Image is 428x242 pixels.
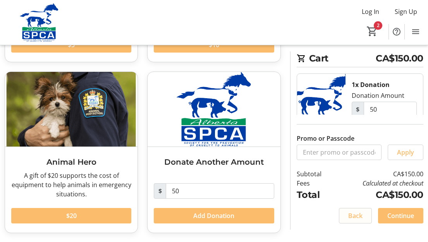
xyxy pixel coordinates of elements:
[154,208,274,223] button: Add Donation
[333,169,423,179] td: CA$150.00
[352,91,404,100] div: Donation Amount
[154,183,166,199] span: $
[166,183,274,199] input: Donation Amount
[389,24,404,39] button: Help
[362,7,379,16] span: Log In
[333,188,423,202] td: CA$150.00
[339,208,372,223] button: Back
[193,211,234,220] span: Add Donation
[356,5,385,18] button: Log In
[408,24,423,39] button: Menu
[11,208,131,223] button: $20
[11,171,131,199] div: A gift of $20 supports the cost of equipment to help animals in emergency situations.
[352,80,390,89] div: 1x Donation
[297,188,333,202] td: Total
[5,3,74,42] img: Alberta SPCA's Logo
[154,156,274,168] h3: Donate Another Amount
[388,5,423,18] button: Sign Up
[297,145,382,160] input: Enter promo or passcode
[297,51,423,67] h2: Cart
[148,72,280,147] img: Donate Another Amount
[397,148,414,157] span: Apply
[352,102,364,117] span: $
[11,37,131,53] button: $5
[376,51,423,65] span: CA$150.00
[5,72,138,147] img: Animal Hero
[365,24,379,38] button: Cart
[395,7,417,16] span: Sign Up
[11,156,131,168] h3: Animal Hero
[297,134,354,143] label: Promo or Passcode
[154,37,274,53] button: $10
[66,211,77,220] span: $20
[388,145,423,160] button: Apply
[333,179,423,188] td: Calculated at checkout
[348,211,363,220] span: Back
[297,74,345,140] img: Donation
[378,208,423,223] button: Continue
[297,179,333,188] td: Fees
[387,211,414,220] span: Continue
[297,169,333,179] td: Subtotal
